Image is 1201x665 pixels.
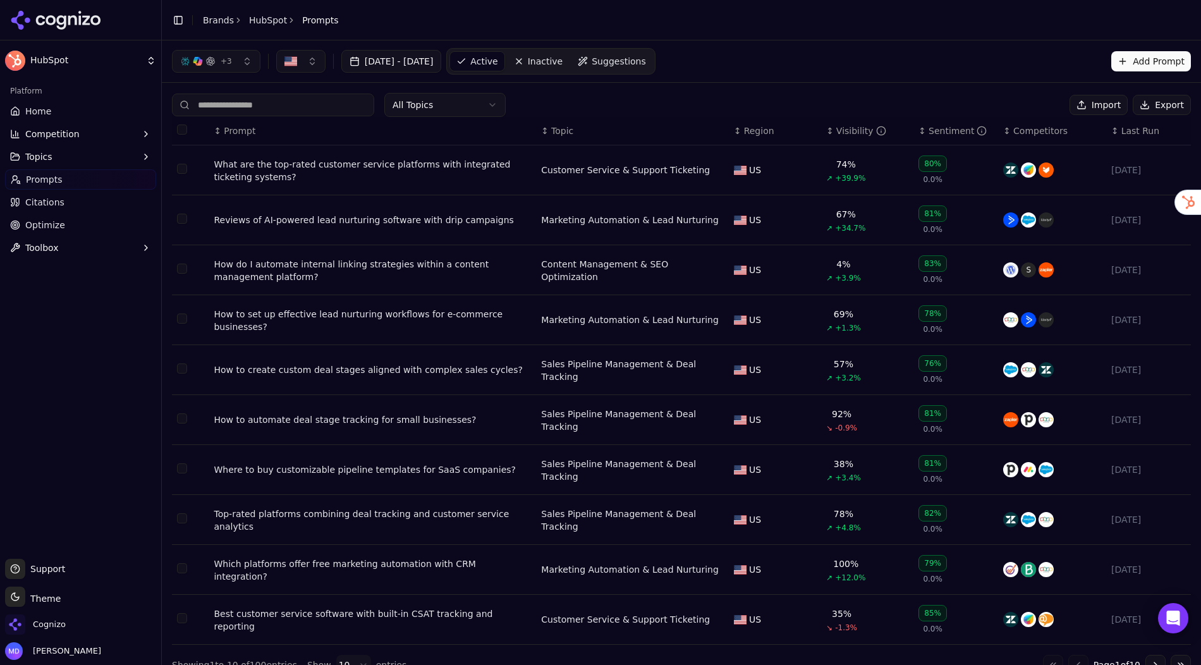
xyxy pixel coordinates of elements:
img: zoho [1039,412,1054,427]
button: Export [1133,95,1191,115]
div: ↕Last Run [1111,125,1186,137]
span: US [749,613,761,626]
button: Select row 9 [177,563,187,573]
span: Topic [551,125,573,137]
a: Customer Service & Support Ticketing [541,613,710,626]
span: Home [25,105,51,118]
div: [DATE] [1111,413,1186,426]
div: Which platforms offer free marketing automation with CRM integration? [214,558,531,583]
span: Optimize [25,219,65,231]
a: Best customer service software with built-in CSAT tracking and reporting [214,607,531,633]
div: 83% [918,255,947,272]
img: US flag [734,515,747,525]
span: Prompt [224,125,255,137]
img: activecampaign [1003,212,1018,228]
img: zapier [1039,262,1054,278]
div: Reviews of AI-powered lead nurturing software with drip campaigns [214,214,531,226]
div: 92% [832,408,851,420]
div: Data table [172,117,1191,645]
span: US [749,363,761,376]
button: Select row 6 [177,413,187,424]
span: +4.8% [835,523,861,533]
img: zoho [1039,562,1054,577]
div: 82% [918,505,947,522]
button: Select row 5 [177,363,187,374]
img: US flag [734,216,747,225]
span: +12.0% [835,573,865,583]
span: 0.0% [923,224,942,235]
button: Select row 7 [177,463,187,473]
img: zoho [1003,312,1018,327]
div: Customer Service & Support Ticketing [541,164,710,176]
img: US flag [734,615,747,625]
div: [DATE] [1111,363,1186,376]
img: engagebay [1003,562,1018,577]
img: zendesk [1039,362,1054,377]
span: Cognizo [33,619,66,630]
div: Sentiment [929,125,987,137]
div: ↕Region [734,125,816,137]
a: Sales Pipeline Management & Deal Tracking [541,408,724,433]
div: 80% [918,156,947,172]
img: zapier [1003,412,1018,427]
span: US [749,164,761,176]
span: ↗ [826,523,832,533]
div: Platform [5,81,156,101]
span: US [749,463,761,476]
span: -0.9% [835,423,857,433]
div: [DATE] [1111,613,1186,626]
div: 85% [918,605,947,621]
span: +39.9% [835,173,865,183]
a: Active [449,51,504,71]
div: 81% [918,405,947,422]
span: 0.0% [923,274,942,284]
button: [DATE] - [DATE] [341,50,442,73]
img: klaviyo [1039,312,1054,327]
a: Optimize [5,215,156,235]
span: +3.9% [835,273,861,283]
button: Select row 8 [177,513,187,523]
span: US [749,264,761,276]
button: Select row 1 [177,164,187,174]
div: Where to buy customizable pipeline templates for SaaS companies? [214,463,531,476]
img: activecampaign [1021,312,1036,327]
img: freshdesk [1021,162,1036,178]
div: How to automate deal stage tracking for small businesses? [214,413,531,426]
div: 79% [918,555,947,571]
th: Topic [536,117,729,145]
span: Suggestions [592,55,646,68]
button: Select row 3 [177,264,187,274]
a: Marketing Automation & Lead Nurturing [541,314,719,326]
div: 69% [834,308,853,320]
div: Sales Pipeline Management & Deal Tracking [541,458,724,483]
div: How do I automate internal linking strategies within a content management platform? [214,258,531,283]
a: Citations [5,192,156,212]
a: How to set up effective lead nurturing workflows for e-commerce businesses? [214,308,531,333]
img: US flag [734,465,747,475]
div: 81% [918,205,947,222]
button: Topics [5,147,156,167]
div: [DATE] [1111,563,1186,576]
th: Last Run [1106,117,1191,145]
div: How to create custom deal stages aligned with complex sales cycles? [214,363,531,376]
img: Cognizo [5,614,25,635]
div: Open Intercom Messenger [1158,603,1188,633]
img: klaviyo [1039,212,1054,228]
div: [DATE] [1111,463,1186,476]
span: -1.3% [835,623,857,633]
div: Content Management & SEO Optimization [541,258,724,283]
div: ↕Visibility [826,125,908,137]
img: brevo [1021,562,1036,577]
a: Marketing Automation & Lead Nurturing [541,563,719,576]
span: + 3 [221,56,232,66]
a: What are the top-rated customer service platforms with integrated ticketing systems? [214,158,531,183]
div: [DATE] [1111,164,1186,176]
span: Competitors [1013,125,1068,137]
span: US [749,214,761,226]
span: S [1021,262,1036,278]
div: [DATE] [1111,214,1186,226]
img: zendesk [1003,162,1018,178]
